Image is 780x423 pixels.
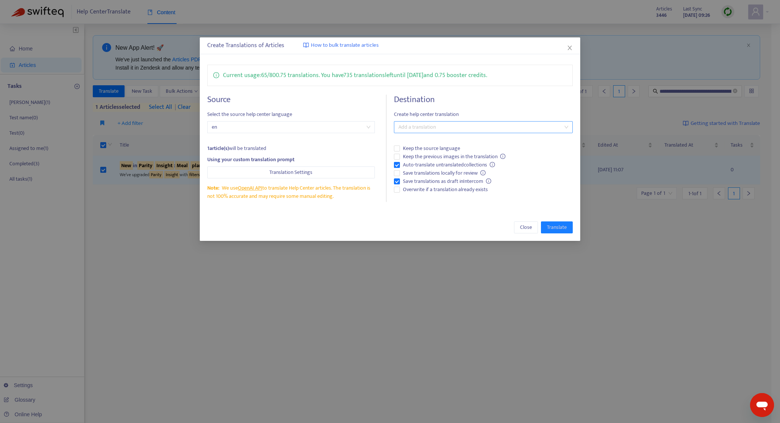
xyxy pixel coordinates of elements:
[490,162,495,167] span: info-circle
[400,186,491,194] span: Overwrite if a translation already exists
[207,41,573,50] div: Create Translations of Articles
[541,221,573,233] button: Translate
[566,44,574,52] button: Close
[207,166,375,178] button: Translation Settings
[311,41,379,50] span: How to bulk translate articles
[400,153,509,161] span: Keep the previous images in the translation
[238,184,262,192] a: OpenAI API
[213,71,219,78] span: info-circle
[394,110,573,119] span: Create help center translation
[207,144,375,153] div: will be translated
[750,393,774,417] iframe: Button to launch messaging window
[207,184,219,192] span: Note:
[520,223,532,232] span: Close
[500,154,505,159] span: info-circle
[207,184,375,200] div: We use to translate Help Center articles. The translation is not 100% accurate and may require so...
[303,41,379,50] a: How to bulk translate articles
[567,45,573,51] span: close
[207,110,375,119] span: Select the source help center language
[400,161,498,169] span: Auto-translate untranslated collections
[207,144,229,153] strong: 1 article(s)
[486,178,491,184] span: info-circle
[514,221,538,233] button: Close
[400,144,463,153] span: Keep the source language
[212,122,370,133] span: en
[400,169,489,177] span: Save translations locally for review
[207,95,375,105] h4: Source
[480,170,486,175] span: info-circle
[303,42,309,48] img: image-link
[207,156,375,164] div: Using your custom translation prompt
[400,177,495,186] span: Save translations as draft in Intercom
[394,95,573,105] h4: Destination
[223,71,487,80] p: Current usage: 65 / 800.75 translations . You have 735 translations left until [DATE] and 0.75 bo...
[269,168,312,177] span: Translation Settings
